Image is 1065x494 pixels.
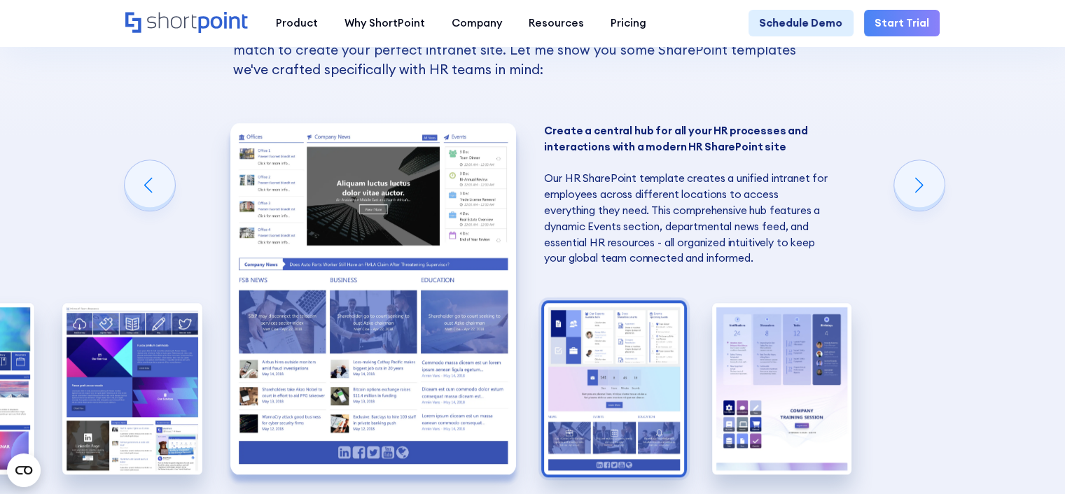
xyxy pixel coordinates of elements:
a: Start Trial [864,10,940,36]
a: Why ShortPoint [331,10,438,36]
iframe: Chat Widget [814,332,1065,494]
div: Previous slide [125,160,175,211]
strong: Create a central hub for all your HR processes and interactions with a modern HR SharePoint site ‍ ‍ [544,124,807,153]
div: Pricing [611,15,646,31]
a: Home [125,12,249,35]
a: Schedule Demo [749,10,853,36]
div: Product [276,15,318,31]
a: Resources [515,10,597,36]
img: SharePoint Template for HR [62,303,202,474]
img: Designing a SharePoint site for HR [230,123,517,474]
img: HR SharePoint Sites Examples [712,303,851,474]
div: Resources [529,15,584,31]
div: Next slide [894,160,945,211]
img: Top SharePoint Templates for 2025 [544,303,683,474]
a: Pricing [597,10,660,36]
div: 6 / 6 [712,303,851,474]
a: Company [438,10,515,36]
button: Open CMP widget [7,453,41,487]
div: Company [452,15,502,31]
a: Product [263,10,331,36]
p: Our HR SharePoint template creates a unified intranet for employees across different locations to... [544,123,830,267]
div: 4 / 6 [230,123,517,474]
div: Why ShortPoint [344,15,425,31]
div: 5 / 6 [544,303,683,474]
div: 3 / 6 [62,303,202,474]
